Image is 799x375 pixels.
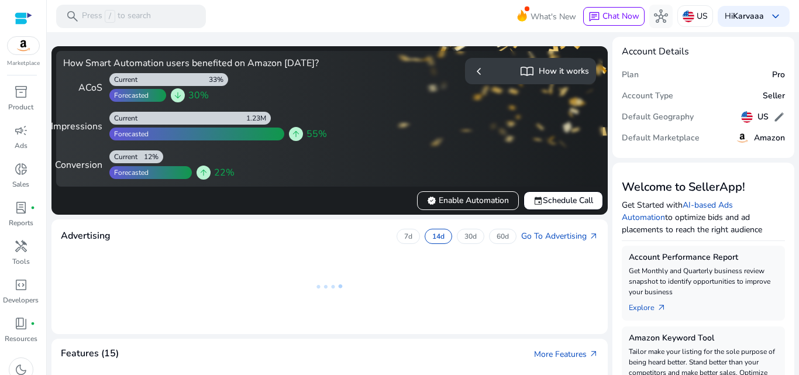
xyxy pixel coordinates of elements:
[63,119,102,133] div: Impressions
[14,201,28,215] span: lab_profile
[61,348,119,359] h4: Features (15)
[622,91,673,101] h5: Account Type
[622,199,733,223] a: AI-based Ads Automation
[432,232,445,241] p: 14d
[583,7,645,26] button: chatChat Now
[464,232,477,241] p: 30d
[629,253,779,263] h5: Account Performance Report
[524,191,603,210] button: eventSchedule Call
[246,113,271,123] div: 1.23M
[109,129,149,139] div: Forecasted
[589,232,598,241] span: arrow_outward
[199,168,208,177] span: arrow_upward
[622,46,786,57] h4: Account Details
[14,239,28,253] span: handyman
[14,123,28,137] span: campaign
[649,5,673,28] button: hub
[61,230,111,242] h4: Advertising
[427,194,509,207] span: Enable Automation
[63,158,102,172] div: Conversion
[533,196,543,205] span: event
[12,179,29,190] p: Sales
[735,131,749,145] img: amazon.svg
[588,11,600,23] span: chat
[539,67,589,77] h5: How it works
[497,232,509,241] p: 60d
[683,11,694,22] img: us.svg
[472,64,486,78] span: chevron_left
[109,113,137,123] div: Current
[9,218,33,228] p: Reports
[5,333,37,344] p: Resources
[109,75,137,84] div: Current
[14,316,28,331] span: book_4
[602,11,639,22] span: Chat Now
[534,348,598,360] a: More Featuresarrow_outward
[15,140,27,151] p: Ads
[14,85,28,99] span: inventory_2
[109,152,137,161] div: Current
[12,256,30,267] p: Tools
[629,333,779,343] h5: Amazon Keyword Tool
[109,91,149,100] div: Forecasted
[741,111,753,123] img: us.svg
[30,205,35,210] span: fiber_manual_record
[14,162,28,176] span: donut_small
[30,321,35,326] span: fiber_manual_record
[521,230,598,242] a: Go To Advertisingarrow_outward
[109,168,149,177] div: Forecasted
[209,75,228,84] div: 33%
[622,180,786,194] h3: Welcome to SellerApp!
[533,194,593,207] span: Schedule Call
[7,59,40,68] p: Marketplace
[773,111,785,123] span: edit
[772,70,785,80] h5: Pro
[173,91,182,100] span: arrow_downward
[622,133,700,143] h5: Default Marketplace
[622,112,694,122] h5: Default Geography
[404,232,412,241] p: 7d
[3,295,39,305] p: Developers
[654,9,668,23] span: hub
[105,10,115,23] span: /
[629,266,779,297] p: Get Monthly and Quarterly business review snapshot to identify opportunities to improve your busi...
[622,199,786,236] p: Get Started with to optimize bids and ad placements to reach the right audience
[306,127,327,141] span: 55%
[733,11,764,22] b: Karvaaa
[214,166,235,180] span: 22%
[63,58,325,69] h4: How Smart Automation users benefited on Amazon [DATE]?
[82,10,151,23] p: Press to search
[763,91,785,101] h5: Seller
[629,297,676,314] a: Explorearrow_outward
[188,88,209,102] span: 30%
[66,9,80,23] span: search
[520,64,534,78] span: import_contacts
[589,349,598,359] span: arrow_outward
[8,102,33,112] p: Product
[769,9,783,23] span: keyboard_arrow_down
[63,81,102,95] div: ACoS
[14,278,28,292] span: code_blocks
[8,37,39,54] img: amazon.svg
[657,303,666,312] span: arrow_outward
[144,152,163,161] div: 12%
[427,196,436,205] span: verified
[725,12,764,20] p: Hi
[754,133,785,143] h5: Amazon
[757,112,769,122] h5: US
[291,129,301,139] span: arrow_upward
[622,70,639,80] h5: Plan
[531,6,576,27] span: What's New
[417,191,519,210] button: verifiedEnable Automation
[697,6,708,26] p: US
